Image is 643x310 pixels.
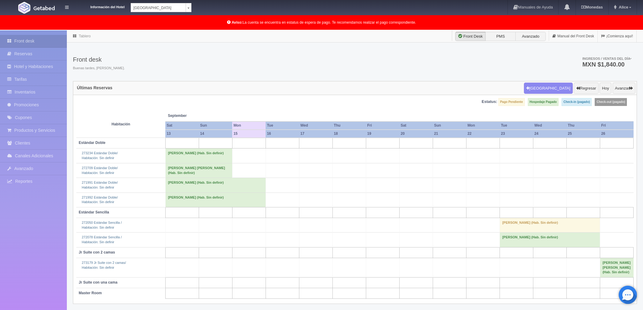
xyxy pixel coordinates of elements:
[466,130,500,138] th: 22
[82,261,126,269] a: 273179 Jr Suite con 2 camas/Habitación: Sin definir
[232,130,266,138] th: 15
[79,141,105,145] b: Estándar Doble
[165,192,266,207] td: [PERSON_NAME] (Hab. Sin definir)
[77,86,112,90] h4: Últimas Reservas
[399,121,433,130] th: Sat
[33,6,55,10] img: Getabed
[299,121,332,130] th: Wed
[613,83,635,94] button: Avanzar
[524,83,573,94] button: [GEOGRAPHIC_DATA]
[165,148,232,163] td: [PERSON_NAME] (Hab. Sin definir)
[399,130,433,138] th: 20
[574,83,598,94] button: Regresar
[600,121,633,130] th: Fri
[82,221,122,229] a: 272050 Estándar Sencilla /Habitación: Sin definir
[299,130,332,138] th: 17
[82,181,118,189] a: 271991 Estándar Doble/Habitación: Sin definir
[500,233,600,247] td: [PERSON_NAME] (Hab. Sin definir)
[165,130,199,138] th: 13
[600,258,633,277] td: [PERSON_NAME] [PERSON_NAME] (Hab. Sin definir)
[433,121,466,130] th: Sun
[232,20,242,25] b: Aviso:
[562,98,592,106] label: Check-in (pagado)
[73,56,125,63] h3: Front desk
[366,121,399,130] th: Fri
[498,98,525,106] label: Pago Pendiente
[199,121,232,130] th: Sun
[82,151,118,160] a: 273234 Estándar Doble/Habitación: Sin definir
[82,235,122,244] a: 272078 Estándar Sencilla /Habitación: Sin definir
[168,113,230,118] span: September
[598,30,636,42] a: ¡Comienza aquí!
[566,130,600,138] th: 25
[581,5,603,9] b: Monedas
[617,5,628,9] span: Alice
[18,2,30,14] img: Getabed
[366,130,399,138] th: 19
[482,99,497,105] label: Estatus:
[582,57,631,60] span: Ingresos / Ventas del día
[515,32,546,41] label: Avanzado
[332,121,366,130] th: Thu
[500,218,600,233] td: [PERSON_NAME] (Hab. Sin definir)
[500,130,533,138] th: 23
[165,178,266,192] td: [PERSON_NAME] (Hab. Sin definir)
[455,32,486,41] label: Front Desk
[165,121,199,130] th: Sat
[131,3,191,12] a: [GEOGRAPHIC_DATA]
[73,66,125,71] span: Buenas tardes, [PERSON_NAME].
[600,83,611,94] button: Hoy
[600,130,633,138] th: 26
[112,122,130,126] strong: Habitación
[332,130,366,138] th: 18
[595,98,627,106] label: Check-out (pagado)
[466,121,500,130] th: Mon
[79,210,109,214] b: Estándar Sencilla
[82,166,118,175] a: 272709 Estándar Doble/Habitación: Sin definir
[165,163,232,178] td: [PERSON_NAME] [PERSON_NAME] (Hab. Sin definir)
[79,291,102,295] b: Master Room
[82,196,118,204] a: 271992 Estándar Doble/Habitación: Sin definir
[232,121,266,130] th: Mon
[199,130,232,138] th: 14
[582,61,631,67] h3: MXN $1,840.00
[533,130,566,138] th: 24
[500,121,533,130] th: Tue
[266,130,299,138] th: 16
[79,250,115,254] b: Jr Suite con 2 camas
[566,121,600,130] th: Thu
[79,34,91,38] a: Tablero
[485,32,516,41] label: PMS
[528,98,559,106] label: Hospedaje Pagado
[76,3,125,10] dt: Información del Hotel
[549,30,597,42] a: Manual del Front Desk
[79,280,117,284] b: Jr Suite con una cama
[266,121,299,130] th: Tue
[533,121,566,130] th: Wed
[433,130,466,138] th: 21
[133,3,183,12] span: [GEOGRAPHIC_DATA]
